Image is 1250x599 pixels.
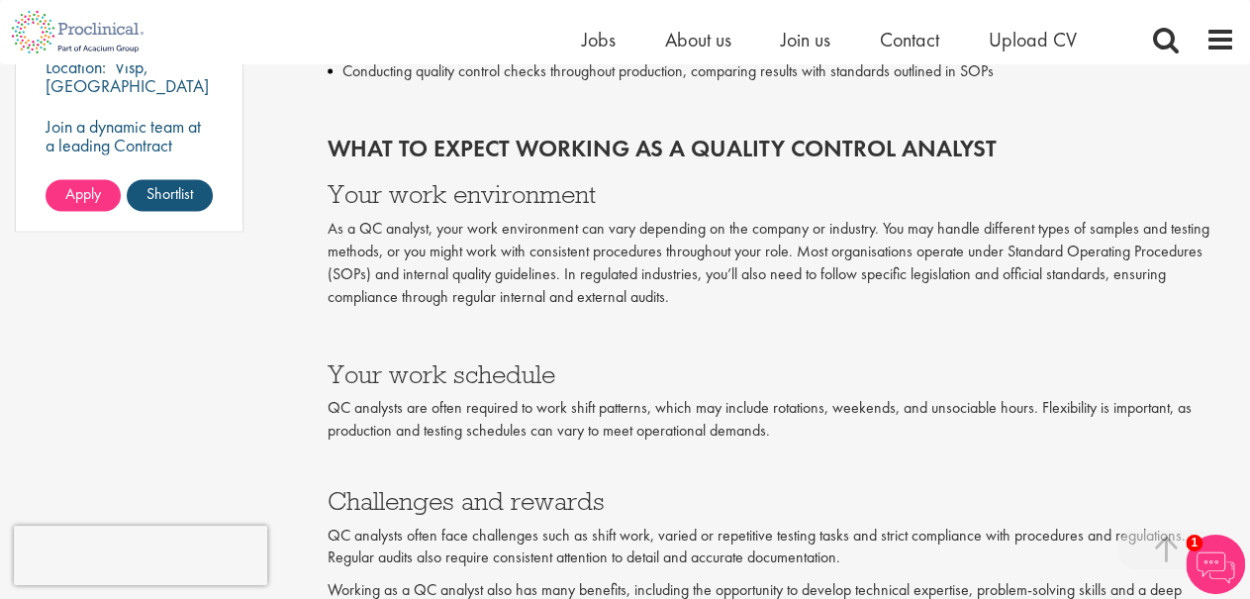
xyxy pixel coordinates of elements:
a: Join us [781,27,830,52]
iframe: reCAPTCHA [14,526,267,585]
li: Conducting quality control checks throughout production, comparing results with standards outline... [328,60,1235,84]
p: QC analysts often face challenges such as shift work, varied or repetitive testing tasks and stri... [328,525,1235,570]
p: Visp, [GEOGRAPHIC_DATA] [46,56,209,98]
h3: Your work environment [328,182,1235,208]
p: QC analysts are often required to work shift patterns, which may include rotations, weekends, and... [328,397,1235,443]
a: Shortlist [127,180,213,212]
span: 1 [1186,535,1202,551]
span: Apply [65,184,101,205]
a: Contact [880,27,939,52]
img: Chatbot [1186,535,1245,594]
a: Upload CV [989,27,1077,52]
h3: Challenges and rewards [328,462,1235,515]
h3: Your work schedule [328,361,1235,387]
h2: What to expect working as a quality control analyst [328,137,1235,162]
p: Join a dynamic team at a leading Contract Manufacturing Organisation and contribute to groundbrea... [46,118,213,268]
a: About us [665,27,731,52]
span: Location: [46,56,106,79]
a: Jobs [582,27,616,52]
p: As a QC analyst, your work environment can vary depending on the company or industry. You may han... [328,218,1235,308]
a: Apply [46,180,121,212]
